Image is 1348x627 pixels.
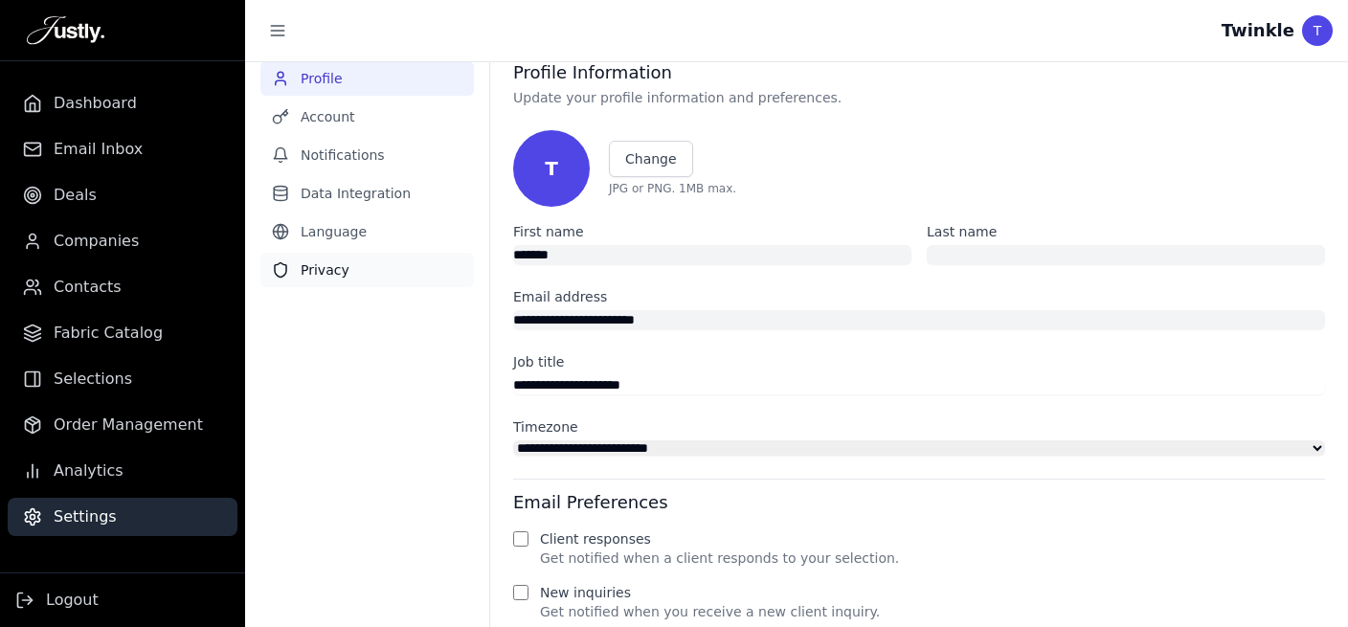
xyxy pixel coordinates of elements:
[27,15,104,46] img: Justly Logo
[54,322,163,345] span: Fabric Catalog
[8,176,237,214] a: Deals
[609,141,693,177] button: Change
[540,602,880,621] p: Get notified when you receive a new client inquiry.
[8,452,237,490] a: Analytics
[260,138,474,172] button: Notifications
[8,406,237,444] a: Order Management
[260,253,474,287] button: Privacy
[260,100,474,134] button: Account
[513,130,590,207] div: T
[540,549,899,568] p: Get notified when a client responds to your selection.
[1222,17,1294,44] div: Twinkle
[8,314,237,352] a: Fabric Catalog
[513,287,1325,306] label: Email address
[260,176,474,211] button: Data Integration
[540,585,631,600] label: New inquiries
[8,268,237,306] a: Contacts
[540,531,651,547] label: Client responses
[54,184,97,207] span: Deals
[54,505,117,528] span: Settings
[54,414,203,437] span: Order Management
[8,222,237,260] a: Companies
[8,498,237,536] a: Settings
[8,130,237,168] a: Email Inbox
[260,13,295,48] button: Toggle sidebar
[513,222,911,241] label: First name
[46,589,99,612] span: Logout
[513,88,1325,107] p: Update your profile information and preferences.
[513,491,1325,514] h3: Email Preferences
[54,459,124,482] span: Analytics
[54,138,143,161] span: Email Inbox
[1302,15,1333,46] div: T
[260,214,474,249] button: Language
[609,181,736,196] p: JPG or PNG. 1MB max.
[513,352,1325,371] label: Job title
[54,230,139,253] span: Companies
[513,61,1325,84] h3: Profile Information
[54,368,132,391] span: Selections
[54,276,122,299] span: Contacts
[260,61,474,96] button: Profile
[15,589,99,612] button: Logout
[8,84,237,123] a: Dashboard
[8,360,237,398] a: Selections
[513,417,1325,437] label: Timezone
[927,222,1325,241] label: Last name
[54,92,137,115] span: Dashboard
